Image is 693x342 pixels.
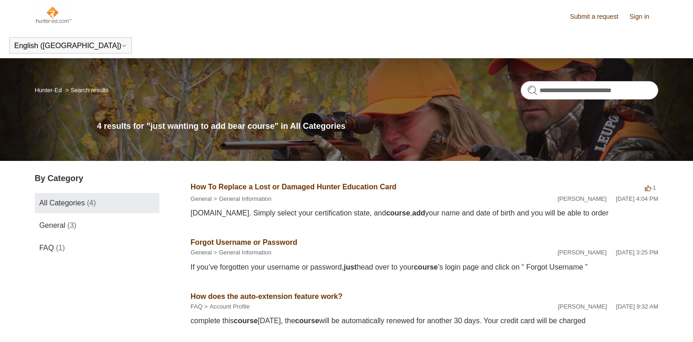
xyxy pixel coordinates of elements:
li: General [191,248,212,257]
span: FAQ [39,244,54,252]
a: Sign in [630,12,659,22]
span: (1) [56,244,65,252]
a: Forgot Username or Password [191,238,297,246]
span: All Categories [39,199,85,207]
span: (4) [87,199,96,207]
div: If you’ve forgotten your username or password, head over to your ’s login page and click on “ For... [191,262,658,273]
em: course [414,263,437,271]
span: (3) [67,221,76,229]
em: course [234,317,257,325]
li: General [191,194,212,204]
a: General [191,195,212,202]
li: [PERSON_NAME] [557,194,606,204]
time: 02/12/2024, 16:04 [616,195,658,202]
a: General Information [219,249,272,256]
a: FAQ [191,303,202,310]
a: How does the auto-extension feature work? [191,292,343,300]
li: [PERSON_NAME] [558,302,607,311]
li: Hunter-Ed [35,87,64,94]
a: General Information [219,195,272,202]
li: Search results [64,87,109,94]
span: General [39,221,65,229]
em: course [386,209,410,217]
li: FAQ [191,302,202,311]
span: -1 [645,184,656,191]
em: course [295,317,319,325]
time: 05/20/2025, 15:25 [616,249,658,256]
div: complete this [DATE], the will be automatically renewed for another 30 days. Your credit card wil... [191,315,658,326]
a: How To Replace a Lost or Damaged Hunter Education Card [191,183,397,191]
li: [PERSON_NAME] [557,248,606,257]
a: General [191,249,212,256]
a: Hunter-Ed [35,87,62,94]
a: Submit a request [570,12,628,22]
li: Account Profile [202,302,250,311]
div: Chat Support [634,311,687,335]
h3: By Category [35,172,159,185]
input: Search [521,81,658,99]
em: just [344,263,356,271]
div: [DOMAIN_NAME]. Simply select your certification state, and , your name and date of birth and you ... [191,208,658,219]
a: General (3) [35,215,159,236]
time: 07/28/2022, 09:32 [616,303,658,310]
li: General Information [212,248,272,257]
h1: 4 results for "just wanting to add bear course" in All Categories [97,120,659,132]
a: FAQ (1) [35,238,159,258]
li: General Information [212,194,272,204]
em: add [412,209,425,217]
a: Account Profile [210,303,250,310]
a: All Categories (4) [35,193,159,213]
button: English ([GEOGRAPHIC_DATA]) [14,42,127,50]
img: Hunter-Ed Help Center home page [35,6,72,24]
